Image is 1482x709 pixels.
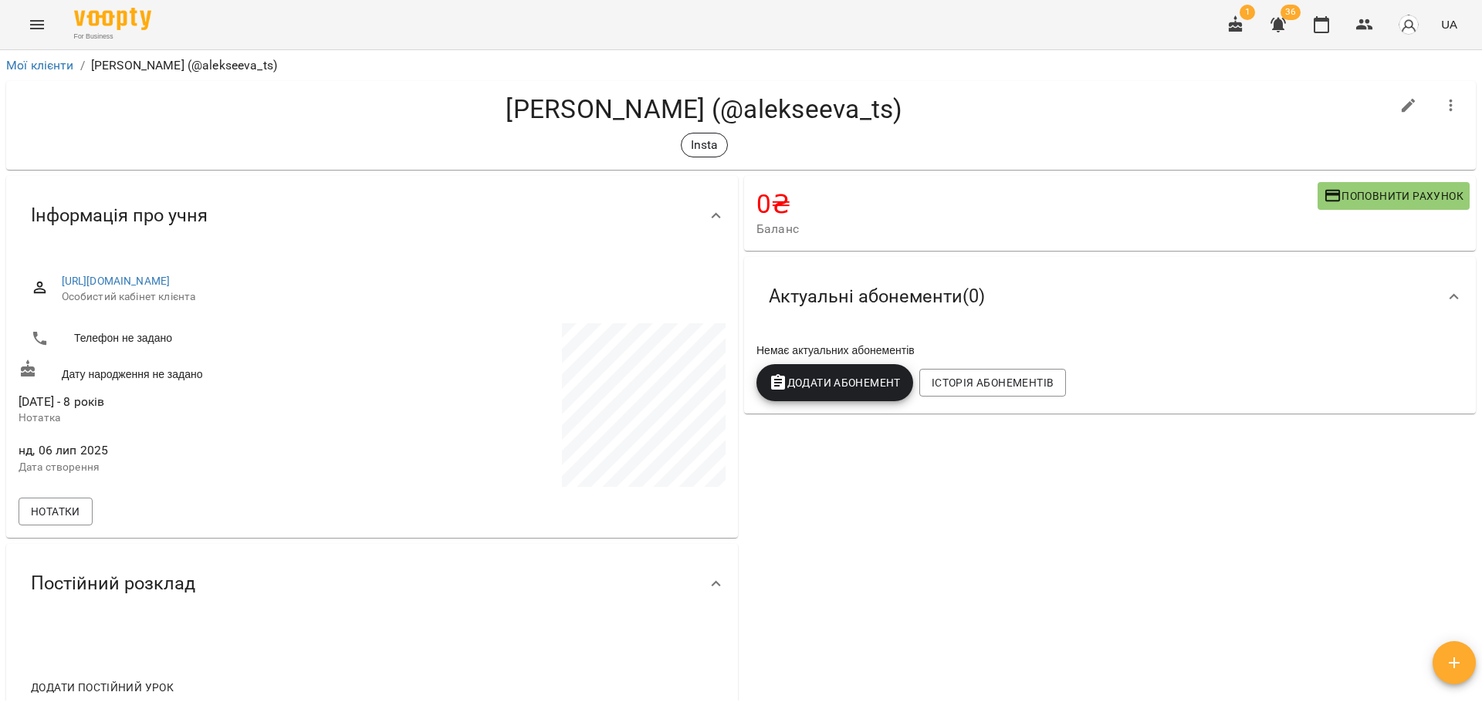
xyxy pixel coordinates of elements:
span: Актуальні абонементи ( 0 ) [769,285,985,309]
span: Баланс [756,220,1318,238]
img: Voopty Logo [74,8,151,30]
span: Поповнити рахунок [1324,187,1463,205]
img: avatar_s.png [1398,14,1419,35]
p: Insta [691,136,719,154]
nav: breadcrumb [6,56,1476,75]
span: нд, 06 лип 2025 [19,441,369,460]
span: Історія абонементів [932,373,1054,392]
a: Мої клієнти [6,58,74,73]
button: Нотатки [19,498,93,525]
div: Інформація про учня [6,176,738,255]
p: Нотатка [19,410,369,426]
button: Поповнити рахунок [1318,182,1470,210]
button: Додати постійний урок [25,674,180,701]
button: Історія абонементів [919,369,1066,397]
span: [DATE] - 8 років [19,394,104,409]
h4: 0 ₴ [756,188,1318,220]
span: For Business [74,32,151,42]
div: Актуальні абонементи(0) [744,257,1476,336]
button: UA [1435,10,1463,39]
span: UA [1441,16,1457,32]
li: Телефон не задано [19,323,369,354]
span: Постійний розклад [31,572,195,596]
div: Немає актуальних абонементів [753,339,1467,361]
span: Нотатки [31,502,80,521]
span: Особистий кабінет клієнта [62,289,713,305]
h4: [PERSON_NAME] (@alekseeva_ts) [19,93,1390,125]
span: Додати постійний урок [31,678,174,697]
span: 1 [1240,5,1255,20]
span: Додати Абонемент [769,373,901,392]
button: Menu [19,6,56,43]
div: Insta [681,133,729,157]
button: Додати Абонемент [756,364,913,401]
a: [URL][DOMAIN_NAME] [62,275,171,287]
div: Постійний розклад [6,544,738,623]
div: Дату народження не задано [15,356,372,385]
li: / [80,56,85,75]
span: Інформація про учня [31,204,208,228]
p: Дата створення [19,460,369,475]
p: [PERSON_NAME] (@alekseeva_ts) [91,56,277,75]
span: 36 [1281,5,1301,20]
